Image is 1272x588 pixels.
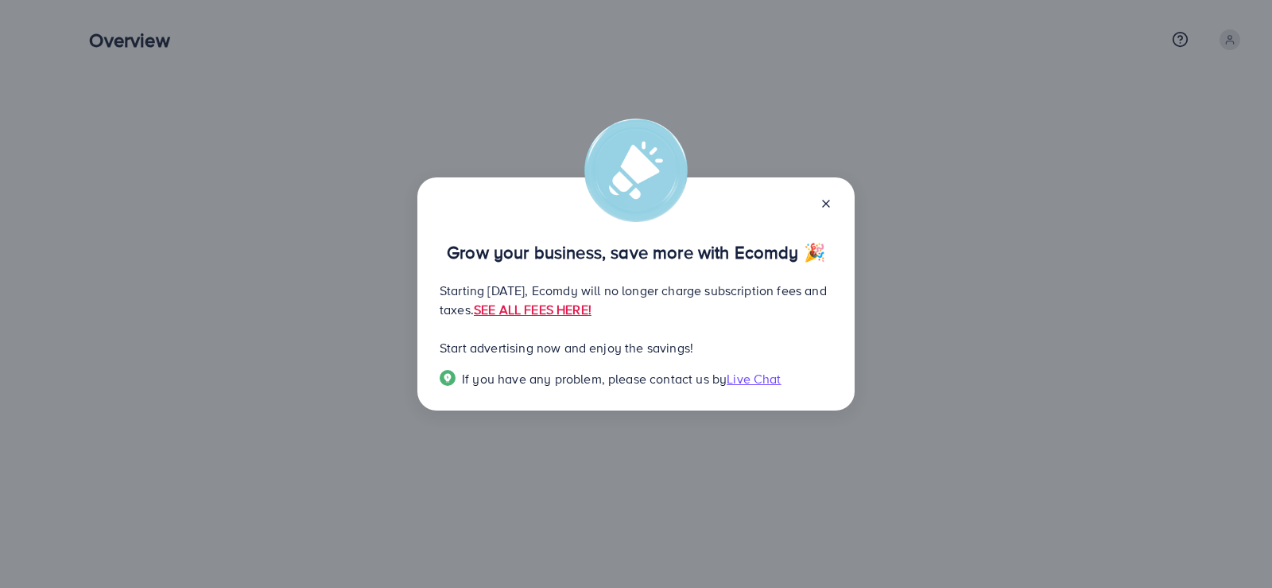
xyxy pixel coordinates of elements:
[440,338,832,357] p: Start advertising now and enjoy the savings!
[462,370,727,387] span: If you have any problem, please contact us by
[474,301,591,318] a: SEE ALL FEES HERE!
[440,243,832,262] p: Grow your business, save more with Ecomdy 🎉
[440,370,456,386] img: Popup guide
[727,370,781,387] span: Live Chat
[440,281,832,319] p: Starting [DATE], Ecomdy will no longer charge subscription fees and taxes.
[584,119,688,222] img: alert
